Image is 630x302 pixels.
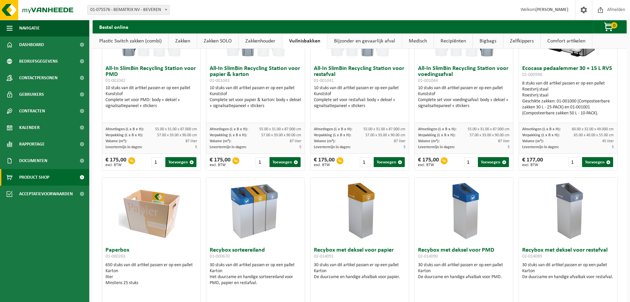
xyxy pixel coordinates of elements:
[314,145,351,149] span: Levertermijn in dagen:
[165,157,196,167] button: Toevoegen
[522,87,614,92] div: Roestvrij staal
[239,33,282,49] a: Zakkenhouder
[535,7,568,12] strong: [PERSON_NAME]
[87,5,170,15] span: 01-075576 - BEMATRIX NV - BEVEREN
[210,91,301,97] div: Kunststof
[418,247,510,261] h3: Recybox met deksel voor PMD
[19,53,58,70] span: Bedrijfsgegevens
[434,33,473,49] a: Recipiënten
[157,133,197,137] span: 57.00 x 33.00 x 90.00 cm
[522,247,614,261] h3: Recybox met deksel voor restafval
[210,268,301,274] div: Karton
[314,78,334,83] span: 01-001041
[19,186,73,202] span: Acceptatievoorwaarden
[314,247,405,261] h3: Recybox met deksel voor papier
[314,254,334,259] span: 02-014091
[105,66,197,84] h3: All-In SlimBin Recycling Station voor PMD
[418,97,510,109] div: Complete set voor voedingsafval: body + deksel + signalisatiepaneel + stickers
[541,33,592,49] a: Comfort artikelen
[210,157,231,167] div: € 175,00
[522,163,543,167] span: excl. BTW
[151,157,165,167] input: 1
[418,91,510,97] div: Kunststof
[522,274,614,280] div: De duurzame en handige afvalbak voor restafval.
[210,254,230,259] span: 01-000670
[602,139,614,143] span: 45 liter
[572,127,614,131] span: 60.00 x 32.00 x 49.000 cm
[522,262,614,280] div: 30 stuks van dit artikel passen er op een pallet
[259,127,301,131] span: 55.00 x 31.00 x 87.000 cm
[19,36,44,53] span: Dashboard
[118,178,185,244] img: 01-000263
[418,66,510,84] h3: All-In SlimBin Recycling Station voor voedingsafval
[464,157,478,167] input: 1
[360,157,373,167] input: 1
[612,145,614,149] span: 5
[105,139,127,143] span: Volume (m³):
[431,178,497,244] img: 02-014090
[418,268,510,274] div: Karton
[327,178,393,244] img: 02-014091
[468,127,510,131] span: 55.00 x 31.00 x 87.000 cm
[363,127,405,131] span: 55.00 x 31.00 x 87.000 cm
[522,268,614,274] div: Karton
[522,81,614,116] div: 8 stuks van dit artikel passen er op een pallet
[210,97,301,109] div: Complete set voor papier & karton: body + deksel + signalisatiepaneel + stickers
[19,136,45,152] span: Rapportage
[418,157,439,167] div: € 175,00
[522,98,614,116] div: Geschikte zakken: 01-001000 (Composteerbare zakken 30 L - 25-PACK) en 01-001001 (Composteerbare z...
[503,33,540,49] a: Zelfkippers
[105,163,126,167] span: excl. BTW
[418,254,438,259] span: 02-014090
[19,20,40,36] span: Navigatie
[522,127,561,131] span: Afmetingen (L x B x H):
[105,133,143,137] span: Verpakking (L x B x H):
[210,66,301,84] h3: All-In SlimBin Recycling Station voor papier & karton
[365,133,405,137] span: 57.00 x 33.00 x 90.00 cm
[261,133,301,137] span: 57.00 x 33.00 x 90.00 cm
[19,119,40,136] span: Kalender
[418,85,510,109] div: 10 stuks van dit artikel passen er op een pallet
[522,92,614,98] div: Roestvrij staal
[611,22,617,29] span: 0
[256,157,269,167] input: 1
[19,70,58,86] span: Contactpersonen
[105,97,197,109] div: Complete set voor PMD: body + deksel + signalisatiepaneel + stickers
[314,139,335,143] span: Volume (m³):
[418,163,439,167] span: excl. BTW
[522,66,614,79] h3: Ecocasa pedaalemmer 30 + 15 L RVS
[210,163,231,167] span: excl. BTW
[19,86,44,103] span: Gebruikers
[418,262,510,280] div: 30 stuks van dit artikel passen er op een pallet
[169,33,197,49] a: Zakken
[105,157,126,167] div: € 175,00
[210,127,248,131] span: Afmetingen (L x B x H):
[403,145,405,149] span: 5
[535,178,601,244] img: 02-014089
[105,91,197,97] div: Kunststof
[522,72,542,77] span: 01-000998
[568,157,582,167] input: 1
[314,91,405,97] div: Kunststof
[582,157,613,167] button: Toevoegen
[314,157,335,167] div: € 175,00
[282,33,327,49] a: Vuilnisbakken
[522,254,542,259] span: 02-014089
[93,20,135,33] h2: Bestel online
[314,274,405,280] div: De duurzame en handige afvalbak voor papier.
[210,78,230,83] span: 01-001043
[210,274,301,286] div: Het duurzame en handige sorteereiland voor PMD, papier en restafval.
[88,5,169,15] span: 01-075576 - BEMATRIX NV - BEVEREN
[498,139,510,143] span: 87 liter
[473,33,503,49] a: Bigbags
[299,145,301,149] span: 5
[574,133,614,137] span: 65.00 x 40.00 x 55.00 cm
[418,274,510,280] div: De duurzame en handige afvalbak voor PMD.
[210,85,301,109] div: 10 stuks van dit artikel passen er op een pallet
[210,145,246,149] span: Levertermijn in dagen:
[314,66,405,84] h3: All-In SlimBin Recycling Station voor restafval
[522,145,559,149] span: Levertermijn in dagen:
[197,33,238,49] a: Zakken SOLO
[402,33,434,49] a: Medisch
[478,157,509,167] button: Toevoegen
